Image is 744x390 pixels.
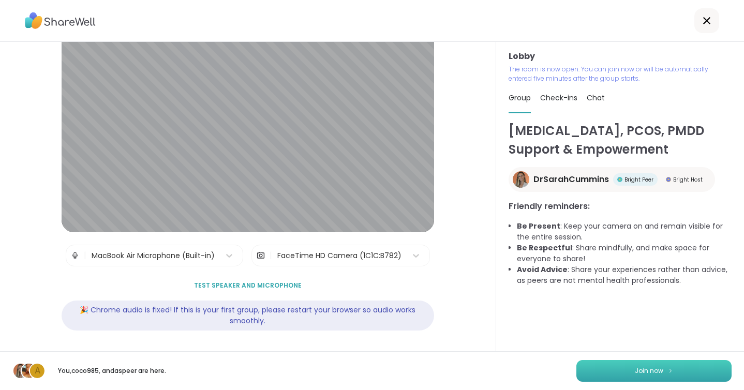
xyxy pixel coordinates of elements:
span: Join now [635,366,663,376]
b: Be Present [517,221,560,231]
div: MacBook Air Microphone (Built-in) [92,250,215,261]
p: The room is now open. You can join now or will be automatically entered five minutes after the gr... [509,65,732,83]
span: Test speaker and microphone [194,281,302,290]
span: Chat [587,93,605,103]
img: ShareWell Logo [25,9,96,33]
li: : Share mindfully, and make space for everyone to share! [517,243,732,264]
span: Check-ins [540,93,577,103]
img: Camera [256,245,265,266]
h3: Lobby [509,50,732,63]
img: Bright Peer [617,177,622,182]
img: coco985 [22,364,36,378]
li: : Share your experiences rather than advice, as peers are not mental health professionals. [517,264,732,286]
h3: Friendly reminders: [509,200,732,213]
img: Microphone [70,245,80,266]
div: 🎉 Chrome audio is fixed! If this is your first group, please restart your browser so audio works ... [62,301,434,331]
span: Group [509,93,531,103]
h1: [MEDICAL_DATA], PCOS, PMDD Support & Empowerment [509,122,732,159]
img: DrSarahCummins [513,171,529,188]
span: Bright Peer [624,176,653,184]
span: a [35,364,40,378]
b: Be Respectful [517,243,572,253]
li: : Keep your camera on and remain visible for the entire session. [517,221,732,243]
p: You, coco985 , and aspeer are here. [54,366,170,376]
span: | [84,245,86,266]
div: FaceTime HD Camera (1C1C:B782) [277,250,401,261]
img: ShareWell Logomark [667,368,674,373]
span: | [270,245,272,266]
button: Join now [576,360,732,382]
button: Test speaker and microphone [190,275,306,296]
span: DrSarahCummins [533,173,609,186]
img: Bright Host [666,177,671,182]
img: DrSarahCummins [13,364,28,378]
a: DrSarahCumminsDrSarahCumminsBright PeerBright PeerBright HostBright Host [509,167,715,192]
span: Bright Host [673,176,703,184]
b: Avoid Advice [517,264,568,275]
